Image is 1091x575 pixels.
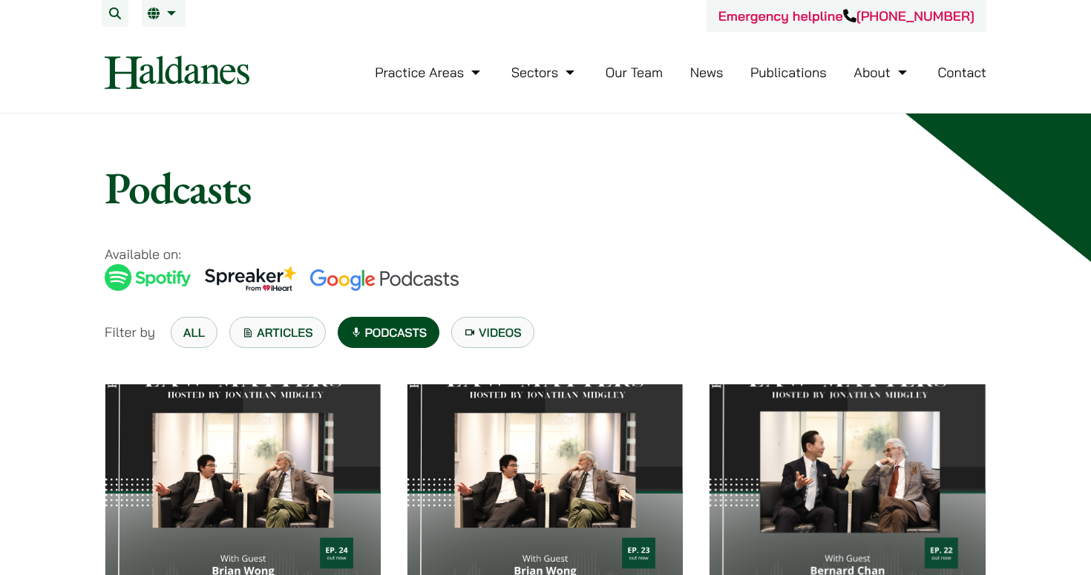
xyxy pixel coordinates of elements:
a: Our Team [606,64,663,81]
a: All [171,317,217,348]
a: About [854,64,910,81]
a: Sectors [511,64,578,81]
a: Podcasts [338,317,440,348]
a: Practice Areas [375,64,484,81]
a: Articles [229,317,326,348]
img: Spreaker [205,266,297,291]
h1: Podcasts [105,161,986,214]
img: Google Podcasts [310,269,459,291]
a: News [690,64,724,81]
p: Available on: [105,244,986,296]
a: Contact [937,64,986,81]
span: Filter by [105,322,155,342]
a: Emergency helpline[PHONE_NUMBER] [718,7,974,24]
img: Spotify [105,264,191,291]
a: Publications [750,64,827,81]
img: Logo of Haldanes [105,56,249,89]
a: Videos [451,317,534,348]
a: EN [148,7,180,19]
